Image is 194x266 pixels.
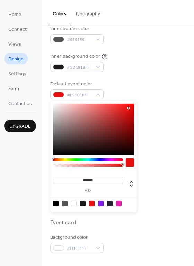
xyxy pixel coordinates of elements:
span: Views [8,41,21,48]
div: Inner border color [50,25,102,32]
span: #1D1919FF [67,64,92,71]
span: #E91010FF [67,92,92,99]
div: Background color [50,234,102,241]
span: Connect [8,26,27,33]
span: Home [8,11,21,18]
div: rgb(233, 16, 16) [89,201,95,206]
span: Form [8,85,19,93]
div: rgb(85, 85, 85) [62,201,68,206]
div: rgb(39, 32, 46) [107,201,113,206]
div: Inner background color [50,53,100,60]
a: Form [4,83,23,94]
span: Settings [8,70,26,78]
span: Design [8,56,24,63]
div: rgb(128, 31, 232) [98,201,104,206]
label: hex [53,189,123,193]
a: Connect [4,23,31,35]
div: rgb(0, 0, 0) [53,201,59,206]
div: rgb(29, 25, 25) [80,201,86,206]
div: Default event color [50,80,102,88]
div: rgb(232, 31, 175) [116,201,122,206]
button: Upgrade [4,120,36,132]
span: #FFFFFFFF [67,245,92,252]
a: Home [4,8,26,20]
a: Settings [4,68,30,79]
span: #555555 [67,36,92,44]
a: Views [4,38,25,49]
a: Design [4,53,28,64]
a: Contact Us [4,97,36,109]
span: Contact Us [8,100,32,107]
div: rgb(255, 255, 255) [71,201,77,206]
span: Upgrade [9,123,31,130]
div: Event card [50,219,76,227]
